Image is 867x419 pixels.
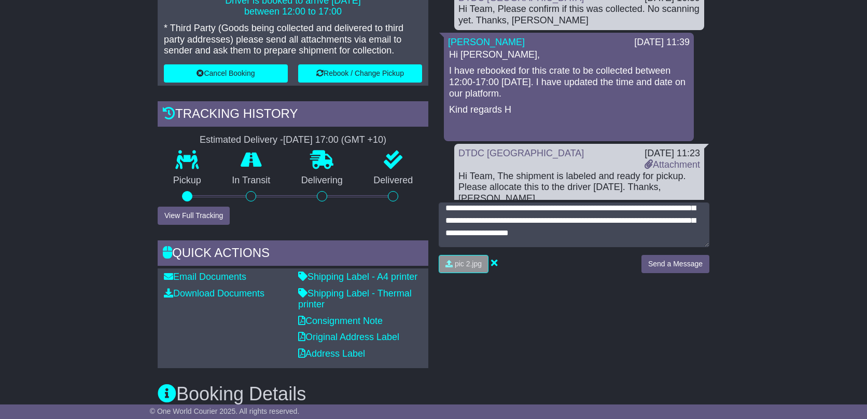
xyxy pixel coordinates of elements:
p: Delivering [286,175,358,186]
div: [DATE] 17:00 (GMT +10) [283,134,386,146]
div: Hi Team, Please confirm if this was collected. No scanning yet. Thanks, [PERSON_NAME] [458,4,700,26]
p: I have rebooked for this crate to be collected between 12:00-17:00 [DATE]. I have updated the tim... [449,65,689,99]
a: Shipping Label - Thermal printer [298,288,412,310]
span: © One World Courier 2025. All rights reserved. [150,407,300,415]
a: Download Documents [164,288,264,299]
a: Original Address Label [298,332,399,342]
button: View Full Tracking [158,207,230,225]
div: Quick Actions [158,240,428,268]
div: Hi Team, The shipment is labeled and ready for pickup. Please allocate this to the driver [DATE].... [458,171,700,205]
div: Estimated Delivery - [158,134,428,146]
a: [PERSON_NAME] [448,37,525,47]
div: [DATE] 11:23 [645,148,700,159]
button: Cancel Booking [164,64,288,83]
p: Kind regards H [449,104,689,116]
div: [DATE] 11:39 [634,37,690,48]
button: Send a Message [641,255,709,273]
p: Delivered [358,175,429,186]
a: Shipping Label - A4 printer [298,272,417,282]
a: Address Label [298,348,365,359]
a: DTDC [GEOGRAPHIC_DATA] [458,148,584,158]
p: Pickup [158,175,217,186]
a: Email Documents [164,272,246,282]
a: Consignment Note [298,316,383,326]
p: * Third Party (Goods being collected and delivered to third party addresses) please send all atta... [164,23,422,57]
p: Hi [PERSON_NAME], [449,49,689,61]
div: Tracking history [158,101,428,129]
h3: Booking Details [158,384,709,404]
a: Attachment [645,159,700,170]
button: Rebook / Change Pickup [298,64,422,83]
p: In Transit [217,175,286,186]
